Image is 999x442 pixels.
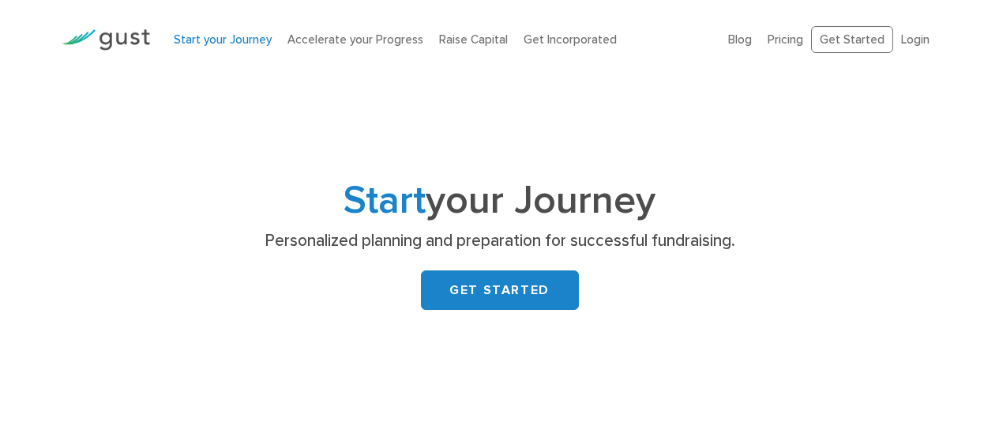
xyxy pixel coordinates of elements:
[524,32,617,47] a: Get Incorporated
[811,26,893,54] a: Get Started
[193,230,806,252] p: Personalized planning and preparation for successful fundraising.
[188,183,812,219] h1: your Journey
[901,32,930,47] a: Login
[174,32,272,47] a: Start your Journey
[728,32,752,47] a: Blog
[768,32,803,47] a: Pricing
[62,29,150,51] img: Gust Logo
[421,270,579,310] a: GET STARTED
[287,32,423,47] a: Accelerate your Progress
[439,32,508,47] a: Raise Capital
[344,177,426,224] span: Start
